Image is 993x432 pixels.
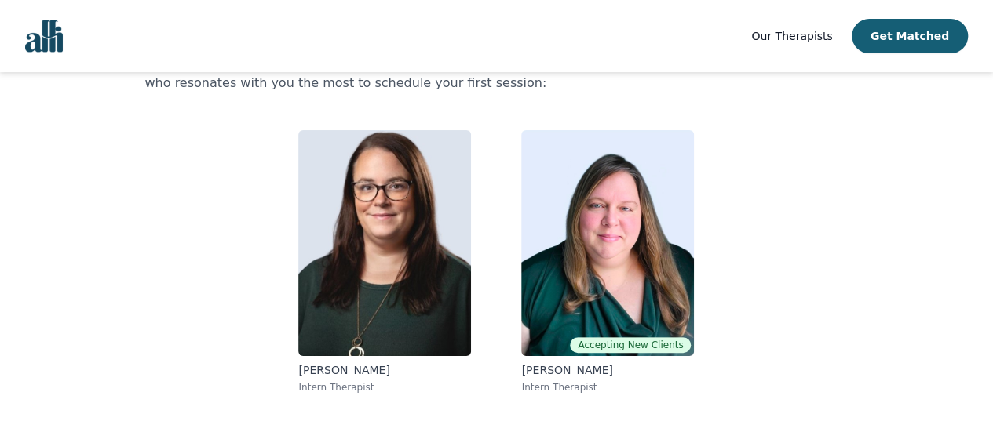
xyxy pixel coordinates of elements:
[570,337,691,353] span: Accepting New Clients
[521,130,694,356] img: Angela Grieve
[298,130,471,356] img: Andrea Nordby
[521,362,694,378] p: [PERSON_NAME]
[751,30,832,42] span: Our Therapists
[521,381,694,394] p: Intern Therapist
[298,362,471,378] p: [PERSON_NAME]
[144,55,848,93] p: Your selected session rate is $50 - you can change your session rate anytime you need. Choose a t...
[751,27,832,45] a: Our Therapists
[852,19,968,53] button: Get Matched
[25,20,63,53] img: alli logo
[509,118,706,406] a: Angela GrieveAccepting New Clients[PERSON_NAME]Intern Therapist
[298,381,471,394] p: Intern Therapist
[286,118,484,406] a: Andrea Nordby[PERSON_NAME]Intern Therapist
